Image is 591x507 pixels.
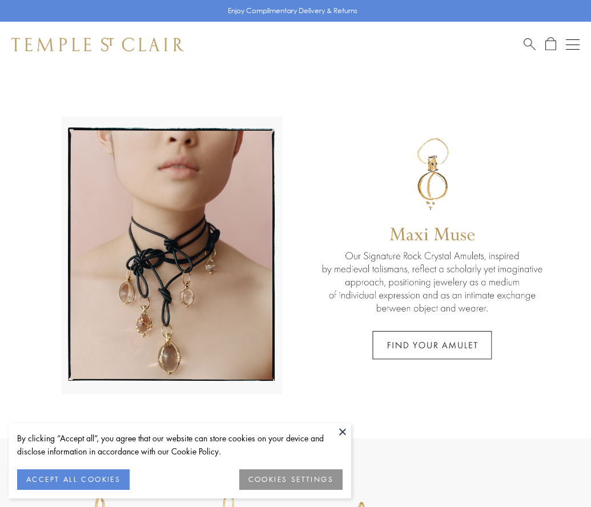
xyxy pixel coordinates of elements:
img: Temple St. Clair [11,38,184,51]
button: ACCEPT ALL COOKIES [17,469,130,490]
div: By clicking “Accept all”, you agree that our website can store cookies on your device and disclos... [17,432,343,458]
a: Search [524,37,536,51]
button: COOKIES SETTINGS [239,469,343,490]
a: Open Shopping Bag [545,37,556,51]
p: Enjoy Complimentary Delivery & Returns [228,5,357,17]
button: Open navigation [566,38,580,51]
